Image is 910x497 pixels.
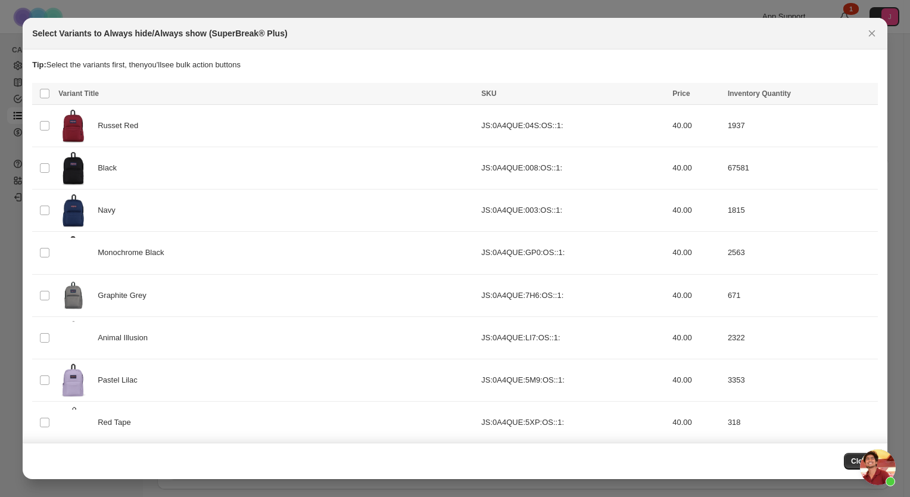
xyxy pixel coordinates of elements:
strong: Tip: [32,60,46,69]
td: 40.00 [669,232,724,274]
td: JS:0A4QUE:LI7:OS::1: [478,316,669,359]
span: SKU [481,89,496,98]
img: JS0A4QUE008-FRONT_62d98400-f5ac-4586-b4a8-5eb98f214e06.webp [58,151,88,185]
span: Inventory Quantity [728,89,791,98]
img: JS0A4QUE04S-FRONT.webp [58,108,88,143]
img: JS0A4QUELI7-FRONT.webp [58,321,88,355]
img: JS0A4QUE7H6-FRONT_4c84c320-9719-43ca-88b7-cf1cbdbfffee.webp [58,278,88,313]
td: 40.00 [669,190,724,232]
td: 40.00 [669,147,724,190]
span: Navy [98,204,121,216]
td: 67581 [724,147,878,190]
span: Pastel Lilac [98,374,144,386]
td: 671 [724,274,878,316]
td: 40.00 [669,359,724,401]
td: 2563 [724,232,878,274]
a: Open chat [860,449,896,485]
span: Variant Title [58,89,99,98]
img: JS0A4QUE5XP-FRONT_869b81b8-d46d-4d74-897e-0b6c5b8b1794.webp [58,405,88,440]
td: JS:0A4QUE:GP0:OS::1: [478,232,669,274]
span: Graphite Grey [98,290,153,302]
img: JS0A4QUE003-FRONT_48906c06-6c0c-4225-961f-57f95ff9b945.webp [58,193,88,228]
span: Close [851,456,871,466]
h2: Select Variants to Always hide/Always show (SuperBreak® Plus) [32,27,287,39]
span: Monochrome Black [98,247,170,259]
button: Close [864,25,880,42]
span: Animal Illusion [98,332,154,344]
td: 40.00 [669,105,724,147]
p: Select the variants first, then you'll see bulk action buttons [32,59,878,71]
span: Price [672,89,690,98]
td: 1937 [724,105,878,147]
td: 40.00 [669,401,724,443]
td: JS:0A4QUE:7H6:OS::1: [478,274,669,316]
img: JS0A4QUE5M9-FRONT_c9f424a8-3510-45b5-b7e4-e9ba9ca6f61a.webp [58,363,88,397]
button: Close [844,453,878,470]
td: JS:0A4QUE:003:OS::1: [478,190,669,232]
span: Russet Red [98,120,145,132]
td: 3353 [724,359,878,401]
td: JS:0A4QUE:5M9:OS::1: [478,359,669,401]
img: JS0A4QUEGP0-FRONT.webp [58,235,88,270]
td: 40.00 [669,274,724,316]
td: 318 [724,401,878,443]
td: 2322 [724,316,878,359]
td: JS:0A4QUE:04S:OS::1: [478,105,669,147]
span: Black [98,162,123,174]
td: 40.00 [669,316,724,359]
span: Red Tape [98,417,137,428]
td: JS:0A4QUE:5XP:OS::1: [478,401,669,443]
td: 1815 [724,190,878,232]
td: JS:0A4QUE:008:OS::1: [478,147,669,190]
